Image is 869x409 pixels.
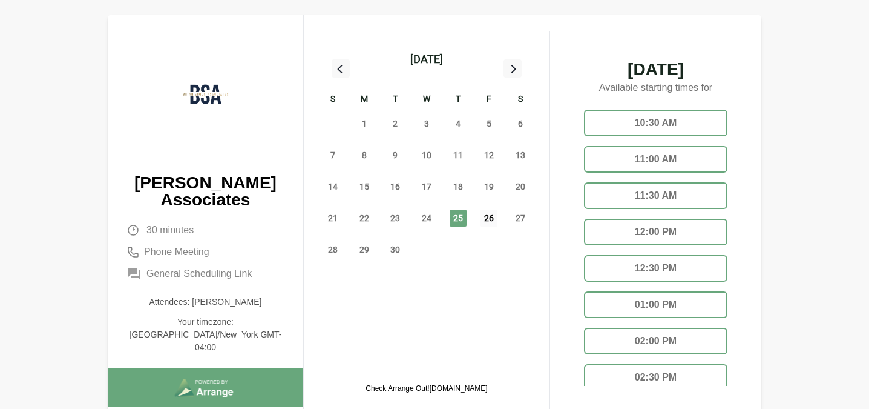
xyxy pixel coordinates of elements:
span: Monday, September 8, 2025 [356,147,373,164]
div: 11:00 AM [584,146,727,173]
div: 12:00 PM [584,219,727,245]
span: Saturday, September 20, 2025 [512,178,529,195]
span: Monday, September 1, 2025 [356,115,373,132]
span: Saturday, September 13, 2025 [512,147,529,164]
div: S [505,92,536,108]
div: 11:30 AM [584,182,727,209]
span: Wednesday, September 24, 2025 [418,210,435,227]
div: F [474,92,505,108]
div: S [317,92,349,108]
span: Sunday, September 21, 2025 [324,210,341,227]
div: T [442,92,474,108]
span: Friday, September 5, 2025 [480,115,497,132]
p: Check Arrange Out! [366,384,487,393]
span: Friday, September 26, 2025 [480,210,497,227]
a: [DOMAIN_NAME] [430,384,488,393]
span: Monday, September 15, 2025 [356,178,373,195]
span: Phone Meeting [144,245,209,259]
span: Saturday, September 6, 2025 [512,115,529,132]
span: Friday, September 19, 2025 [480,178,497,195]
div: 12:30 PM [584,255,727,282]
span: Thursday, September 25, 2025 [450,210,467,227]
span: Monday, September 29, 2025 [356,241,373,258]
span: Sunday, September 7, 2025 [324,147,341,164]
span: Tuesday, September 30, 2025 [387,241,404,258]
span: General Scheduling Link [146,267,252,281]
div: 02:00 PM [584,328,727,354]
span: Thursday, September 11, 2025 [450,147,467,164]
span: 30 minutes [146,223,194,238]
p: Attendees: [PERSON_NAME] [127,296,284,308]
span: Wednesday, September 17, 2025 [418,178,435,195]
div: 02:30 PM [584,364,727,391]
div: T [379,92,411,108]
span: Thursday, September 4, 2025 [450,115,467,132]
p: Your timezone: [GEOGRAPHIC_DATA]/New_York GMT-04:00 [127,316,284,354]
span: Tuesday, September 16, 2025 [387,178,404,195]
span: Friday, September 12, 2025 [480,147,497,164]
div: 10:30 AM [584,110,727,136]
span: Thursday, September 18, 2025 [450,178,467,195]
span: Tuesday, September 2, 2025 [387,115,404,132]
span: [DATE] [574,61,737,78]
span: Tuesday, September 23, 2025 [387,210,404,227]
p: Available starting times for [574,78,737,100]
span: Wednesday, September 10, 2025 [418,147,435,164]
div: M [349,92,380,108]
span: Tuesday, September 9, 2025 [387,147,404,164]
span: Wednesday, September 3, 2025 [418,115,435,132]
span: Monday, September 22, 2025 [356,210,373,227]
div: 01:00 PM [584,291,727,318]
span: Sunday, September 14, 2025 [324,178,341,195]
p: [PERSON_NAME] Associates [127,175,284,208]
div: [DATE] [410,51,443,68]
span: Sunday, September 28, 2025 [324,241,341,258]
div: W [411,92,442,108]
span: Saturday, September 27, 2025 [512,210,529,227]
